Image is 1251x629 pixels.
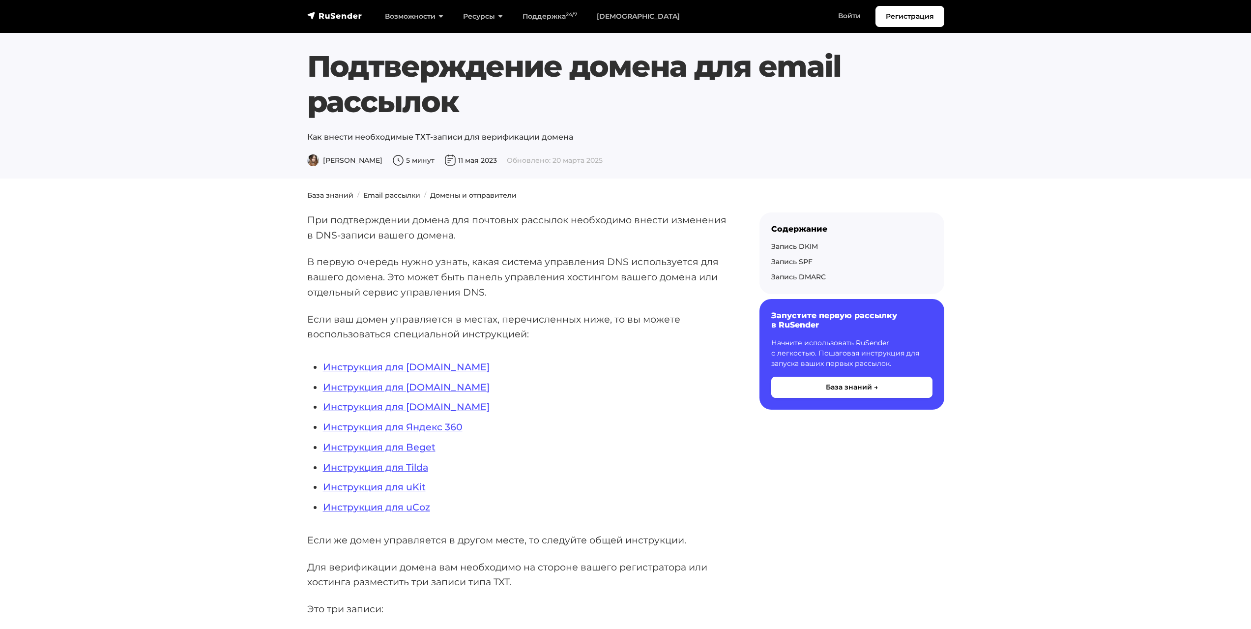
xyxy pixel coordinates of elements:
h6: Запустите первую рассылку в RuSender [771,311,932,329]
span: Обновлено: 20 марта 2025 [507,156,603,165]
p: Для верификации домена вам необходимо на стороне вашего регистратора или хостинга разместить три ... [307,560,728,590]
a: Запись SPF [771,257,813,266]
span: 11 мая 2023 [444,156,497,165]
button: База знаний → [771,377,932,398]
a: Инструкция для Tilda [323,461,428,473]
a: Регистрация [875,6,944,27]
a: Войти [828,6,871,26]
p: Если ваш домен управляется в местах, перечисленных ниже, то вы можете воспользоваться специальной... [307,312,728,342]
span: [PERSON_NAME] [307,156,382,165]
a: Инструкция для Beget [323,441,436,453]
p: Начните использовать RuSender с легкостью. Пошаговая инструкция для запуска ваших первых рассылок. [771,338,932,369]
a: База знаний [307,191,353,200]
a: Email рассылки [363,191,420,200]
a: Поддержка24/7 [513,6,587,27]
a: Ресурсы [453,6,513,27]
sup: 24/7 [566,11,577,18]
img: RuSender [307,11,362,21]
a: [DEMOGRAPHIC_DATA] [587,6,690,27]
a: Запись DMARC [771,272,826,281]
a: Возможности [375,6,453,27]
h1: Подтверждение домена для email рассылок [307,49,944,120]
a: Домены и отправители [430,191,517,200]
p: Это три записи: [307,601,728,617]
p: Если же домен управляется в другом месте, то следуйте общей инструкции. [307,533,728,548]
a: Инструкция для [DOMAIN_NAME] [323,361,490,373]
a: Инструкция для uKit [323,481,426,493]
a: Инструкция для Яндекс 360 [323,421,463,433]
span: 5 минут [392,156,435,165]
p: При подтверждении домена для почтовых рассылок необходимо внести изменения в DNS-записи вашего до... [307,212,728,242]
a: Запустите первую рассылку в RuSender Начните использовать RuSender с легкостью. Пошаговая инструк... [759,299,944,409]
a: Инструкция для [DOMAIN_NAME] [323,381,490,393]
p: В первую очередь нужно узнать, какая система управления DNS используется для вашего домена. Это м... [307,254,728,300]
img: Дата публикации [444,154,456,166]
p: Как внести необходимые ТХТ-записи для верификации домена [307,131,944,143]
a: Инструкция для uCoz [323,501,430,513]
a: Запись DKIM [771,242,818,251]
a: Инструкция для [DOMAIN_NAME] [323,401,490,413]
img: Время чтения [392,154,404,166]
div: Содержание [771,224,932,234]
nav: breadcrumb [301,190,950,201]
